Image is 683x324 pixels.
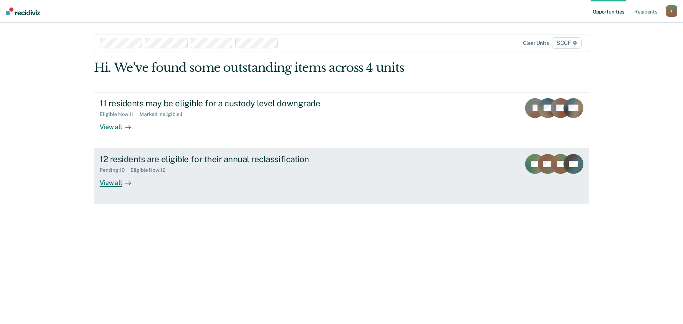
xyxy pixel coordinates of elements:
[523,40,549,46] div: Clear units
[552,37,582,49] span: SCCF
[94,148,589,204] a: 12 residents are eligible for their annual reclassificationPending:10Eligible Now:12View all
[666,5,677,17] button: t
[139,111,188,117] div: Marked Ineligible : 1
[100,154,349,164] div: 12 residents are eligible for their annual reclassification
[100,167,131,173] div: Pending : 10
[94,60,490,75] div: Hi. We’ve found some outstanding items across 4 units
[94,92,589,148] a: 11 residents may be eligible for a custody level downgradeEligible Now:11Marked Ineligible:1View all
[6,7,40,15] img: Recidiviz
[100,117,139,131] div: View all
[100,111,139,117] div: Eligible Now : 11
[100,98,349,108] div: 11 residents may be eligible for a custody level downgrade
[131,167,171,173] div: Eligible Now : 12
[100,173,139,187] div: View all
